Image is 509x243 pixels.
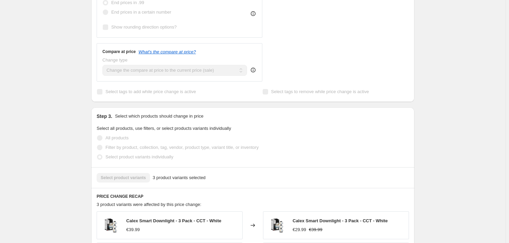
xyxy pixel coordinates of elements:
span: Select tags to add while price change is active [105,89,196,94]
h2: Step 3. [97,113,112,120]
img: White_Downlight_3_pack_wbgixs_80x.webp [267,215,287,236]
span: Change type [102,57,128,63]
span: Select tags to remove while price change is active [271,89,369,94]
span: Calex Smart Downlight - 3 Pack - CCT - White [126,218,221,223]
strike: €39.99 [309,226,323,233]
span: Calex Smart Downlight - 3 Pack - CCT - White [293,218,388,223]
img: White_Downlight_3_pack_wbgixs_80x.webp [100,215,121,236]
button: What's the compare at price? [138,49,196,54]
div: help [250,67,257,73]
span: Select product variants individually [105,154,173,159]
div: €39.99 [126,226,140,233]
span: End prices in a certain number [111,10,171,15]
span: 3 product variants selected [153,174,206,181]
span: Select all products, use filters, or select products variants individually [97,126,231,131]
h6: PRICE CHANGE RECAP [97,194,409,199]
span: 3 product variants were affected by this price change: [97,202,201,207]
span: Show rounding direction options? [111,24,177,30]
p: Select which products should change in price [115,113,203,120]
span: All products [105,135,129,140]
span: Filter by product, collection, tag, vendor, product type, variant title, or inventory [105,145,259,150]
h3: Compare at price [102,49,136,54]
div: €29.99 [293,226,306,233]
